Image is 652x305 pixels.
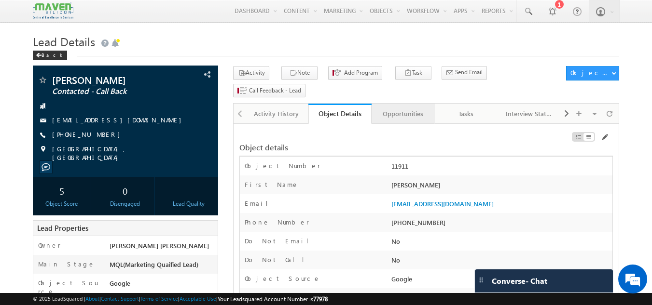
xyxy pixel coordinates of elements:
span: [PERSON_NAME] [52,75,166,85]
div: Object details [239,143,485,152]
div: MQL(Marketing Quaified Lead) [107,260,218,273]
label: Object Source [245,274,320,283]
div: 0 [98,182,152,199]
div: No [389,237,612,250]
div: [PHONE_NUMBER] [389,218,612,231]
a: Activity History [245,104,308,124]
div: Object Details [316,109,364,118]
button: Call Feedback - Lead [233,84,305,98]
label: Object Number [245,161,320,170]
div: Tasks [443,108,489,119]
label: Phone Number [245,218,309,226]
label: Main Stage [38,260,95,268]
button: Add Program [328,66,382,80]
label: Object Source [38,278,100,296]
span: Your Leadsquared Account Number is [218,295,328,303]
div: No [389,255,612,269]
label: Owner [38,241,61,250]
button: Note [281,66,318,80]
a: [EMAIL_ADDRESS][DOMAIN_NAME] [52,116,186,124]
div: Google [389,274,612,288]
a: Interview Status [498,104,561,124]
div: Disengaged [98,199,152,208]
span: [PERSON_NAME] [PERSON_NAME] [110,241,209,250]
label: Email [245,199,276,208]
a: About [85,295,99,302]
label: First Name [245,180,299,189]
div: Interview Status [506,108,553,119]
label: Do Not Email [245,237,316,245]
span: Lead Details [33,34,95,49]
span: [PHONE_NUMBER] [52,130,125,140]
div: [PERSON_NAME] [389,180,612,194]
span: Send Email [455,68,483,77]
a: Object Details [308,104,372,124]
div: Activity History [253,108,300,119]
button: Send Email [442,66,487,80]
a: Tasks [435,104,498,124]
button: Object Actions [566,66,619,80]
span: Converse - Chat [492,277,547,285]
div: Minimize live chat window [158,5,181,28]
span: [GEOGRAPHIC_DATA], [GEOGRAPHIC_DATA] [52,145,202,162]
textarea: Type your message and hit 'Enter' [13,89,176,228]
span: © 2025 LeadSquared | | | | | [33,294,328,304]
a: Acceptable Use [180,295,216,302]
div: -- [162,182,215,199]
span: Call Feedback - Lead [249,86,301,95]
img: carter-drag [477,276,485,284]
div: Chat with us now [50,51,162,63]
a: Contact Support [101,295,139,302]
button: Task [395,66,431,80]
div: 11911 [389,161,612,175]
img: d_60004797649_company_0_60004797649 [16,51,41,63]
span: 77978 [313,295,328,303]
button: Activity [233,66,269,80]
span: Add Program [344,68,378,77]
div: Back [33,51,67,60]
div: 5 [35,182,89,199]
div: Object Score [35,199,89,208]
div: Opportunities [379,108,426,119]
div: Object Actions [570,68,611,77]
div: Lead Quality [162,199,215,208]
a: Back [33,50,72,58]
span: Lead Properties [37,223,88,233]
a: Opportunities [372,104,435,124]
a: Terms of Service [140,295,178,302]
label: Do Not Call [245,255,312,264]
a: [EMAIL_ADDRESS][DOMAIN_NAME] [391,199,494,208]
em: Start Chat [131,237,175,250]
img: Custom Logo [33,2,73,19]
span: Contacted - Call Back [52,87,166,96]
div: Google [107,278,218,292]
